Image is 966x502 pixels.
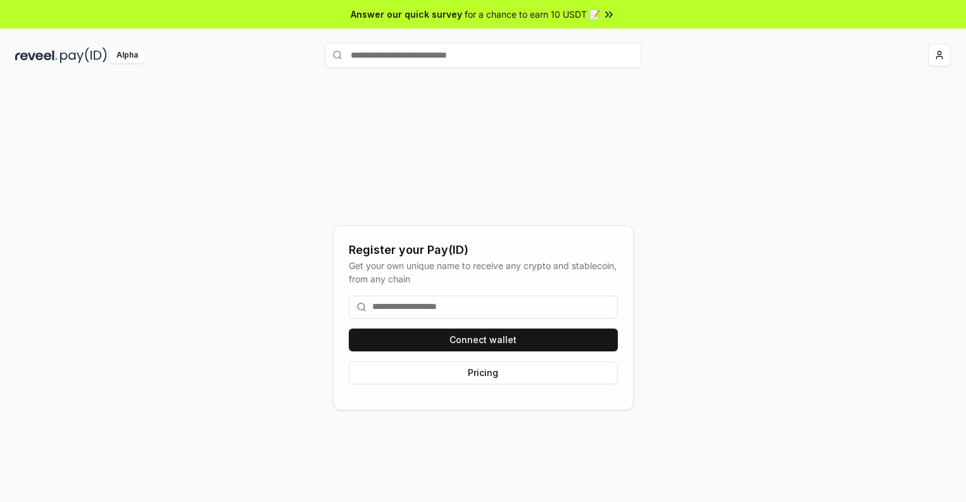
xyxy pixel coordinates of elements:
button: Connect wallet [349,329,618,351]
span: for a chance to earn 10 USDT 📝 [465,8,600,21]
div: Register your Pay(ID) [349,241,618,259]
img: pay_id [60,47,107,63]
img: reveel_dark [15,47,58,63]
div: Alpha [110,47,145,63]
span: Answer our quick survey [351,8,462,21]
button: Pricing [349,361,618,384]
div: Get your own unique name to receive any crypto and stablecoin, from any chain [349,259,618,286]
